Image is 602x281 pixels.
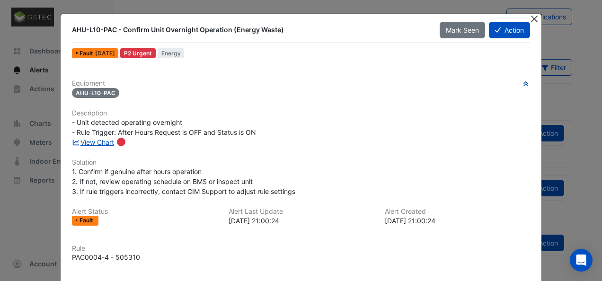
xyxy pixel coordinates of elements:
span: Fault [80,51,95,56]
span: Fri 05-Sep-2025 21:00 AEST [95,50,115,57]
h6: Equipment [72,79,530,88]
button: Close [530,14,540,24]
div: [DATE] 21:00:24 [385,216,530,226]
a: View Chart [72,138,114,146]
span: 1. Confirm if genuine after hours operation 2. If not, review operating schedule on BMS or inspec... [72,167,295,195]
span: Mark Seen [446,26,479,34]
div: Tooltip anchor [117,138,125,146]
h6: Solution [72,158,530,167]
h6: Description [72,109,530,117]
span: - Unit detected operating overnight - Rule Trigger: After Hours Request is OFF and Status is ON [72,118,256,136]
div: Open Intercom Messenger [570,249,593,272]
h6: Alert Status [72,208,217,216]
div: PAC0004-4 - 505310 [72,252,140,262]
div: [DATE] 21:00:24 [229,216,374,226]
div: AHU-L10-PAC - Confirm Unit Overnight Operation (Energy Waste) [72,25,428,35]
span: Fault [80,218,95,223]
span: Energy [158,48,185,58]
h6: Rule [72,245,530,253]
span: AHU-L10-PAC [72,88,119,98]
button: Action [489,22,530,38]
button: Mark Seen [440,22,485,38]
h6: Alert Created [385,208,530,216]
div: P2 Urgent [120,48,156,58]
h6: Alert Last Update [229,208,374,216]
